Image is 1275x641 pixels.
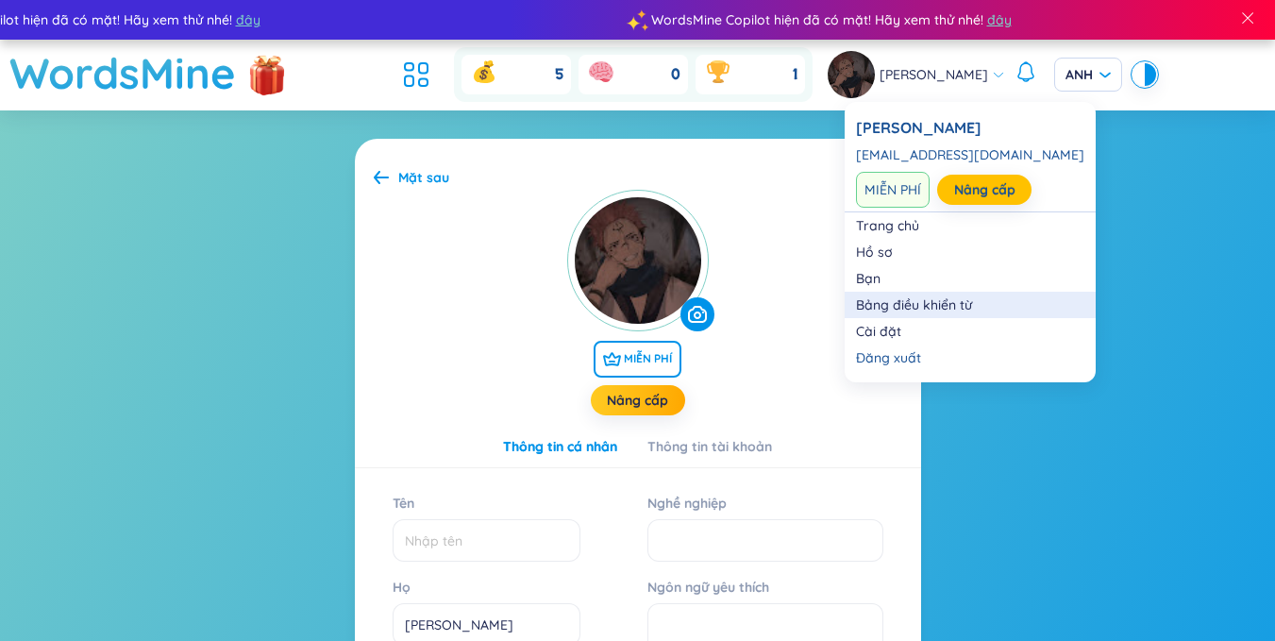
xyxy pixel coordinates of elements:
a: Trang chủ [856,216,1084,235]
a: Mặt sau [374,167,449,191]
font: Đăng xuất [856,349,921,366]
button: Nâng cấp [591,385,685,415]
label: Tên [393,488,424,518]
font: [PERSON_NAME] [856,118,981,137]
font: Thông tin cá nhân [503,438,617,455]
font: [PERSON_NAME] [880,66,988,83]
font: WordsMine Copilot hiện đã có mặt! Hãy xem thử nhé! [648,11,981,28]
font: Nghề nghiệp [647,495,727,512]
button: Nâng cấp [937,175,1032,205]
input: Nghề nghiệp [647,519,883,562]
font: MIỄN PHÍ [864,181,921,198]
label: Ngôn ngữ yêu thích [647,572,779,602]
font: Tên [393,495,414,512]
font: Thông tin tài khoản [647,438,772,455]
font: 0 [671,64,680,85]
span: ANH [1065,65,1111,84]
a: Nâng cấp [954,179,1015,200]
font: đây [984,11,1009,28]
font: Bạn [856,270,881,287]
img: người dùng hiện tại [567,190,709,331]
font: Mặt sau [398,169,449,186]
font: ANH [1065,66,1093,83]
font: Ngôn ngữ yêu thích [647,579,769,596]
a: Bảng điều khiển từ [856,295,1084,314]
label: Nghề nghiệp [647,488,736,518]
font: Họ [393,579,411,596]
font: 1 [793,64,797,85]
font: đây [233,11,258,28]
a: Hồ sơ [856,243,1084,261]
a: [PERSON_NAME] [856,117,1084,138]
font: MIỄN PHÍ [624,351,672,365]
label: Họ [393,572,420,602]
a: hình đại diện [828,51,880,98]
a: WordsMine [9,40,236,107]
font: 5 [555,64,563,85]
a: Bạn [856,269,1084,288]
font: WordsMine [9,46,236,99]
a: Cài đặt [856,322,1084,341]
input: Tên [393,519,580,562]
img: hình đại diện [828,51,875,98]
a: Nâng cấp [607,390,668,411]
img: flashSalesIcon.a7f4f837.png [248,45,286,102]
font: [EMAIL_ADDRESS][DOMAIN_NAME] [856,146,1084,163]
